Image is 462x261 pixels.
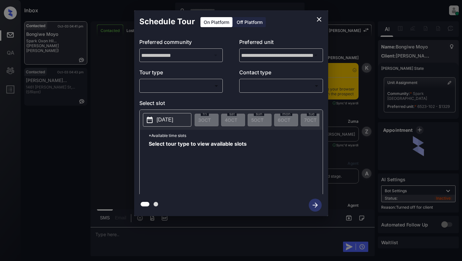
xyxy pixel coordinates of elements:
[134,10,200,33] h2: Schedule Tour
[149,130,323,141] p: *Available time slots
[313,13,326,26] button: close
[200,17,232,27] div: On Platform
[239,38,323,48] p: Preferred unit
[157,116,173,124] p: [DATE]
[239,68,323,79] p: Contact type
[139,38,223,48] p: Preferred community
[233,17,266,27] div: Off Platform
[139,68,223,79] p: Tour type
[143,113,191,127] button: [DATE]
[139,99,323,110] p: Select slot
[149,141,247,193] span: Select tour type to view available slots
